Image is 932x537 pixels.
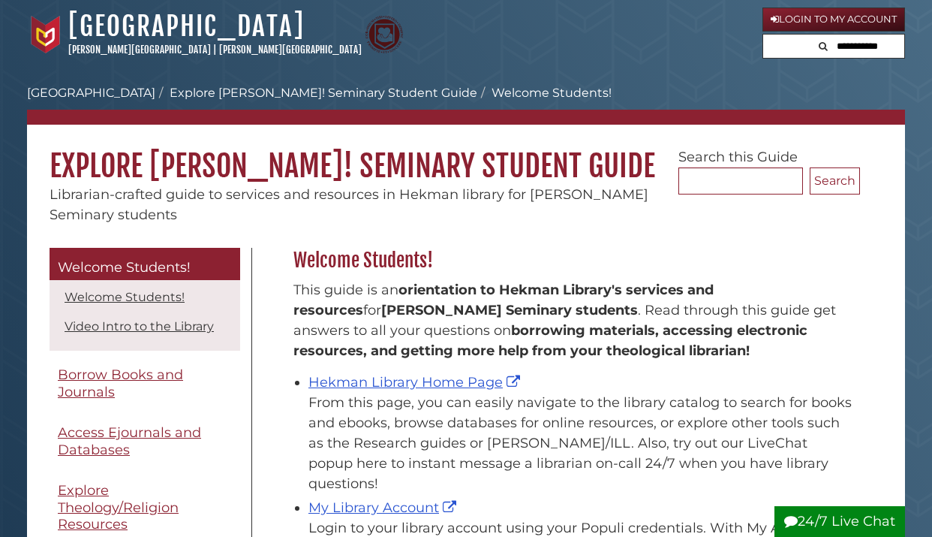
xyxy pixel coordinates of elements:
[65,290,185,304] a: Welcome Students!
[27,16,65,53] img: Calvin University
[58,482,179,532] span: Explore Theology/Religion Resources
[213,44,217,56] span: |
[27,84,905,125] nav: breadcrumb
[774,506,905,537] button: 24/7 Live Chat
[219,44,362,56] a: [PERSON_NAME][GEOGRAPHIC_DATA]
[293,322,807,359] b: borrowing materials, accessing electronic resources, and getting more help from your theological ...
[814,35,832,55] button: Search
[68,10,305,43] a: [GEOGRAPHIC_DATA]
[50,248,240,281] a: Welcome Students!
[27,86,155,100] a: [GEOGRAPHIC_DATA]
[293,282,836,359] span: This guide is an for . Read through this guide get answers to all your questions on
[477,84,612,102] li: Welcome Students!
[58,367,183,400] span: Borrow Books and Journals
[286,249,860,273] h2: Welcome Students!
[50,186,648,223] span: Librarian-crafted guide to services and resources in Hekman library for [PERSON_NAME] Seminary st...
[68,44,211,56] a: [PERSON_NAME][GEOGRAPHIC_DATA]
[381,302,638,318] strong: [PERSON_NAME] Seminary students
[308,393,852,494] div: From this page, you can easily navigate to the library catalog to search for books and ebooks, br...
[65,319,214,333] a: Video Intro to the Library
[762,8,905,32] a: Login to My Account
[365,16,403,53] img: Calvin Theological Seminary
[58,259,191,276] span: Welcome Students!
[819,41,828,51] i: Search
[50,416,240,466] a: Access Ejournals and Databases
[27,125,905,185] h1: Explore [PERSON_NAME]! Seminary Student Guide
[810,167,860,195] button: Search
[170,86,477,100] a: Explore [PERSON_NAME]! Seminary Student Guide
[308,374,524,391] a: Hekman Library Home Page
[58,424,201,458] span: Access Ejournals and Databases
[308,499,460,516] a: My Library Account
[50,358,240,409] a: Borrow Books and Journals
[293,282,714,318] strong: orientation to Hekman Library's services and resources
